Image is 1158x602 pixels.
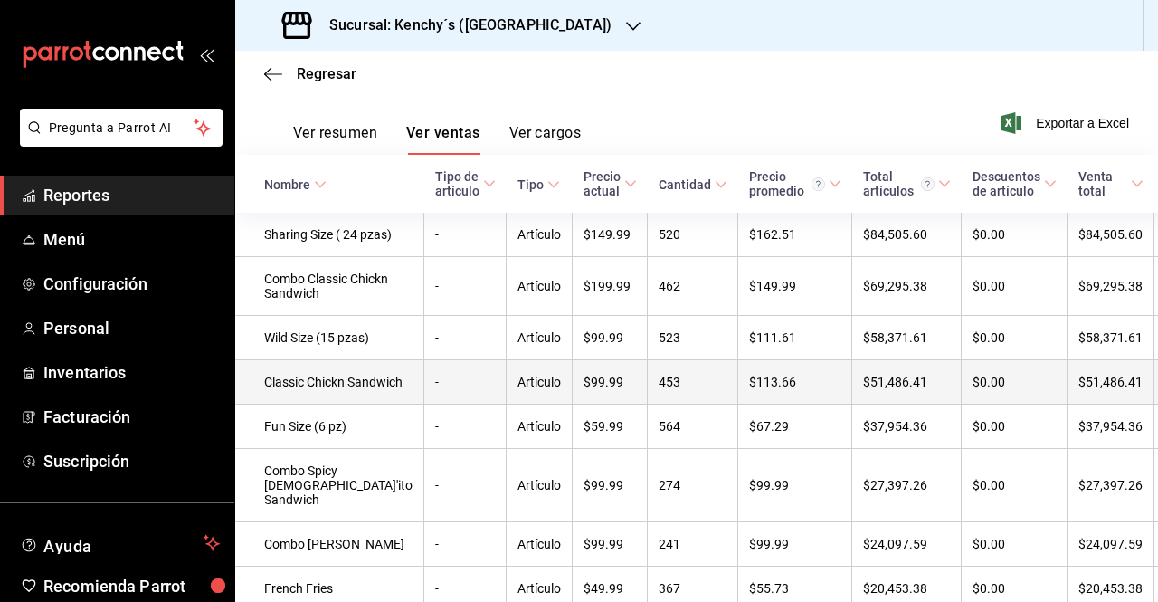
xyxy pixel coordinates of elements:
td: $24,097.59 [1068,522,1154,567]
span: Recomienda Parrot [43,574,220,598]
div: Tipo [517,177,544,192]
td: $59.99 [573,405,648,449]
td: 453 [648,360,738,405]
td: $58,371.61 [1068,316,1154,360]
td: $69,295.38 [852,257,962,316]
a: Pregunta a Parrot AI [13,131,223,150]
td: Classic Chickn Sandwich [235,360,424,405]
td: $99.99 [573,522,648,567]
td: $58,371.61 [852,316,962,360]
td: 523 [648,316,738,360]
span: Inventarios [43,360,220,385]
h3: Sucursal: Kenchy´s ([GEOGRAPHIC_DATA]) [315,14,612,36]
button: Pregunta a Parrot AI [20,109,223,147]
button: Ver ventas [406,124,480,155]
svg: Precio promedio = Total artículos / cantidad [812,177,825,191]
td: Artículo [507,522,573,567]
td: Artículo [507,449,573,522]
button: Exportar a Excel [1005,112,1129,134]
td: $67.29 [738,405,852,449]
td: 520 [648,213,738,257]
td: $149.99 [738,257,852,316]
span: Descuentos de artículo [973,169,1057,198]
td: Artículo [507,360,573,405]
td: $0.00 [962,360,1068,405]
td: - [424,316,507,360]
td: - [424,257,507,316]
td: $69,295.38 [1068,257,1154,316]
div: Precio promedio [749,169,825,198]
td: $113.66 [738,360,852,405]
span: Menú [43,227,220,252]
span: Ayuda [43,532,196,554]
td: $0.00 [962,405,1068,449]
td: Sharing Size ( 24 pzas) [235,213,424,257]
span: Pregunta a Parrot AI [49,119,195,138]
div: Venta total [1078,169,1127,198]
span: Total artículos [863,169,951,198]
td: - [424,213,507,257]
td: Combo [PERSON_NAME] [235,522,424,567]
td: Artículo [507,213,573,257]
td: Artículo [507,405,573,449]
td: $84,505.60 [852,213,962,257]
span: Facturación [43,405,220,429]
svg: El total artículos considera cambios de precios en los artículos así como costos adicionales por ... [921,177,935,191]
button: Regresar [264,65,356,82]
td: Wild Size (15 pzas) [235,316,424,360]
span: Regresar [297,65,356,82]
button: open_drawer_menu [199,47,214,62]
span: Reportes [43,183,220,207]
span: Nombre [264,177,327,192]
td: Combo Spicy [DEMOGRAPHIC_DATA]'ito Sandwich [235,449,424,522]
td: $24,097.59 [852,522,962,567]
td: $0.00 [962,257,1068,316]
td: Fun Size (6 pz) [235,405,424,449]
td: $37,954.36 [1068,405,1154,449]
td: $149.99 [573,213,648,257]
td: $111.61 [738,316,852,360]
span: Suscripción [43,449,220,473]
td: $0.00 [962,213,1068,257]
td: - [424,360,507,405]
td: $27,397.26 [1068,449,1154,522]
td: $199.99 [573,257,648,316]
td: 564 [648,405,738,449]
span: Tipo de artículo [435,169,496,198]
td: $0.00 [962,449,1068,522]
td: $99.99 [738,522,852,567]
span: Tipo [517,177,560,192]
td: $99.99 [573,449,648,522]
span: Configuración [43,272,220,296]
td: $0.00 [962,316,1068,360]
span: Personal [43,316,220,340]
div: Tipo de artículo [435,169,479,198]
div: Descuentos de artículo [973,169,1040,198]
td: Combo Classic Chickn Sandwich [235,257,424,316]
td: $37,954.36 [852,405,962,449]
td: - [424,449,507,522]
span: Cantidad [659,177,727,192]
span: Venta total [1078,169,1144,198]
td: Artículo [507,257,573,316]
td: $99.99 [573,360,648,405]
td: Artículo [507,316,573,360]
div: Total artículos [863,169,935,198]
div: navigation tabs [293,124,581,155]
td: 241 [648,522,738,567]
div: Precio actual [584,169,621,198]
td: 462 [648,257,738,316]
td: $0.00 [962,522,1068,567]
td: - [424,405,507,449]
td: $27,397.26 [852,449,962,522]
td: $84,505.60 [1068,213,1154,257]
td: $99.99 [573,316,648,360]
td: $51,486.41 [852,360,962,405]
td: $99.99 [738,449,852,522]
button: Ver cargos [509,124,582,155]
div: Nombre [264,177,310,192]
td: - [424,522,507,567]
span: Precio actual [584,169,637,198]
td: $162.51 [738,213,852,257]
